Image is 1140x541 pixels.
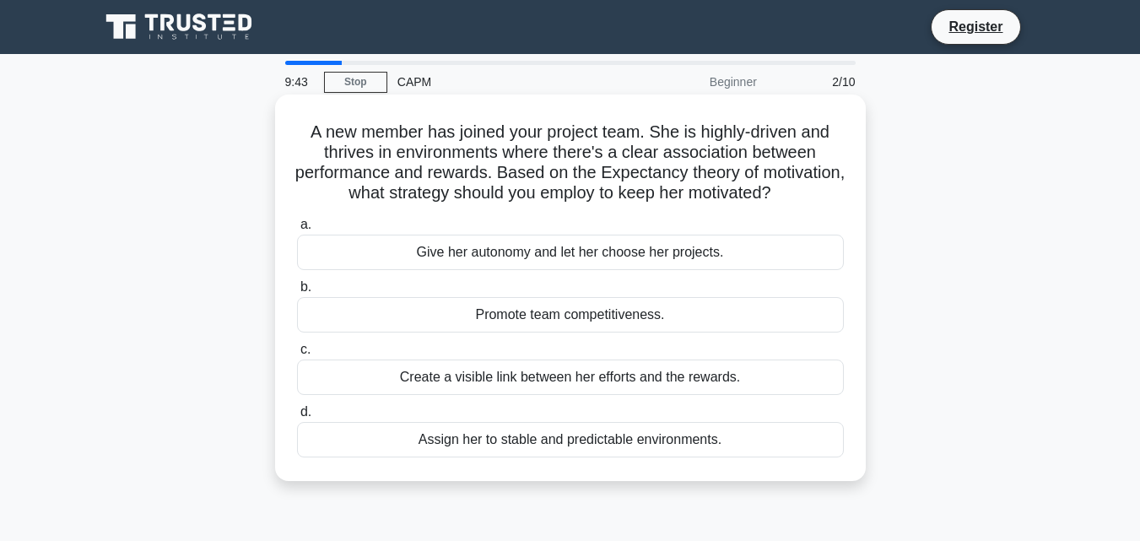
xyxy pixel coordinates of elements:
span: c. [300,342,311,356]
div: Promote team competitiveness. [297,297,844,333]
h5: A new member has joined your project team. She is highly-driven and thrives in environments where... [295,122,846,204]
div: 2/10 [767,65,866,99]
div: Create a visible link between her efforts and the rewards. [297,360,844,395]
span: b. [300,279,311,294]
a: Register [938,16,1013,37]
a: Stop [324,72,387,93]
div: Beginner [619,65,767,99]
span: d. [300,404,311,419]
div: Give her autonomy and let her choose her projects. [297,235,844,270]
span: a. [300,217,311,231]
div: CAPM [387,65,619,99]
div: Assign her to stable and predictable environments. [297,422,844,457]
div: 9:43 [275,65,324,99]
